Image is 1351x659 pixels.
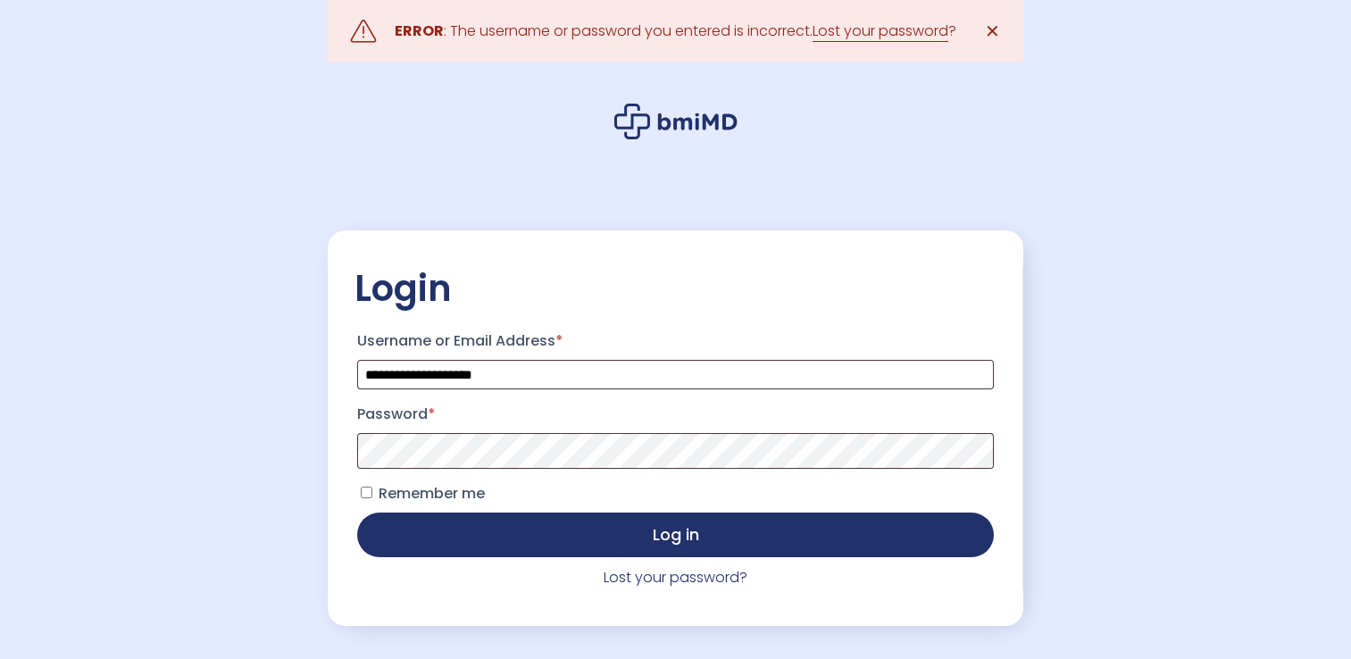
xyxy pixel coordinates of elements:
[813,21,948,42] a: Lost your password
[361,487,372,498] input: Remember me
[379,483,485,504] span: Remember me
[604,567,747,588] a: Lost your password?
[974,13,1010,49] a: ✕
[354,266,997,311] h2: Login
[395,21,444,41] strong: ERROR
[985,19,1000,44] span: ✕
[357,400,994,429] label: Password
[357,327,994,355] label: Username or Email Address
[395,19,956,44] div: : The username or password you entered is incorrect. ?
[357,513,994,557] button: Log in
